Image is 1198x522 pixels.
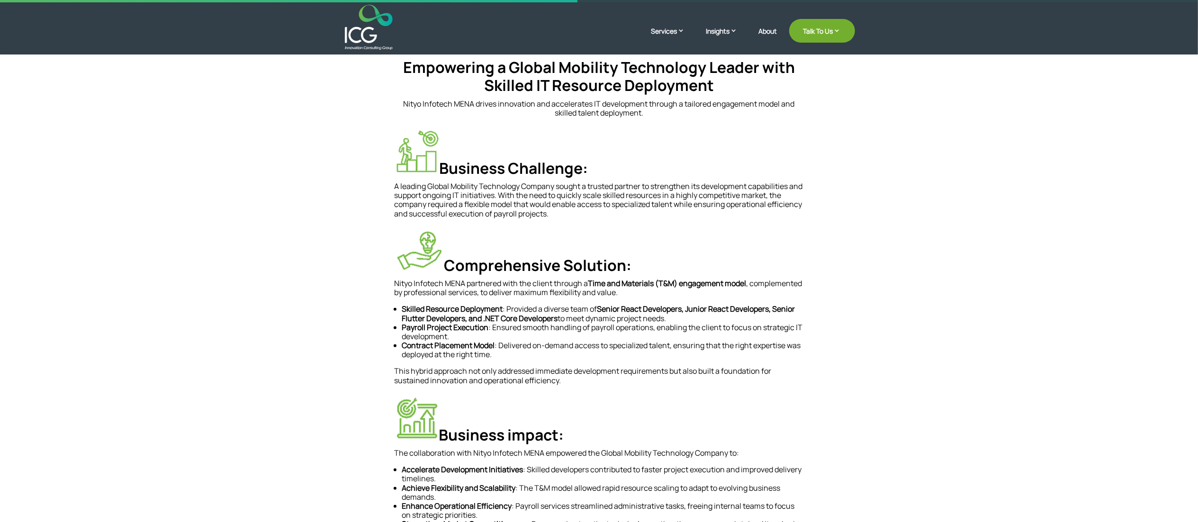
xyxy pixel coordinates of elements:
p: A leading Global Mobility Technology Company sought a trusted partner to strengthen its developme... [395,182,804,218]
p: : Ensured smooth handling of payroll operations, enabling the client to focus on strategic IT dev... [402,323,804,341]
span: Business impact: [439,424,564,445]
h4: Business Challenge: [395,129,804,182]
h4: Comprehensive Solution: [395,230,804,279]
a: Talk To Us [789,19,855,43]
p: This hybrid approach not only addressed immediate development requirements but also built a found... [395,367,804,385]
strong: Payroll Project Execution [402,322,489,333]
iframe: Chat Widget [1151,477,1198,522]
strong: Contract Placement Model [402,340,495,351]
strong: Senior React Developers, Junior React Developers, Senior Flutter Developers, and .NET Core Develo... [402,304,795,323]
a: Services [651,26,694,50]
img: ICG [345,5,393,50]
a: Insights [706,26,747,50]
strong: Enhance Operational Efficiency [402,501,512,511]
p: Nityo Infotech MENA partnered with the client through a , complemented by professional services, ... [395,279,804,305]
p: : Provided a diverse team of to meet dynamic project needs. [402,305,804,323]
p: : The T&M model allowed rapid resource scaling to adapt to evolving business demands. [402,484,804,502]
strong: Accelerate Development Initiatives [402,464,523,475]
strong: Time and Materials (T&M) engagement model [588,278,747,288]
a: About [759,27,777,50]
p: The collaboration with Nityo Infotech MENA empowered the Global Mobility Technology Company to: [395,449,804,465]
strong: Skilled Resource Deployment [402,304,503,314]
p: : Delivered on-demand access to specialized talent, ensuring that the right expertise was deploye... [402,341,804,359]
p: : Skilled developers contributed to faster project execution and improved delivery timelines. [402,465,804,483]
p: Nityo Infotech MENA drives innovation and accelerates IT development through a tailored engagemen... [395,99,804,117]
p: : Payroll services streamlined administrative tasks, freeing internal teams to focus on strategic... [402,502,804,520]
strong: Achieve Flexibility and Scalability [402,483,516,493]
h4: Empowering a Global Mobility Technology Leader with Skilled IT Resource Deployment [395,58,804,99]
